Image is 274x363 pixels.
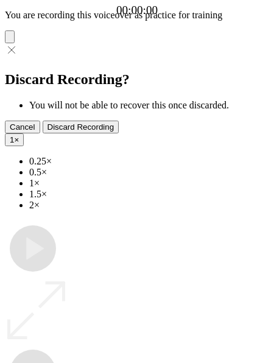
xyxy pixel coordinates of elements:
button: Cancel [5,121,40,133]
span: 1 [10,135,14,144]
li: You will not be able to recover this once discarded. [29,100,269,111]
p: You are recording this voiceover as practice for training [5,10,269,21]
li: 0.25× [29,156,269,167]
li: 1.5× [29,189,269,200]
h2: Discard Recording? [5,71,269,88]
li: 0.5× [29,167,269,178]
button: Discard Recording [43,121,119,133]
a: 00:00:00 [116,4,158,17]
li: 1× [29,178,269,189]
button: 1× [5,133,24,146]
li: 2× [29,200,269,211]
